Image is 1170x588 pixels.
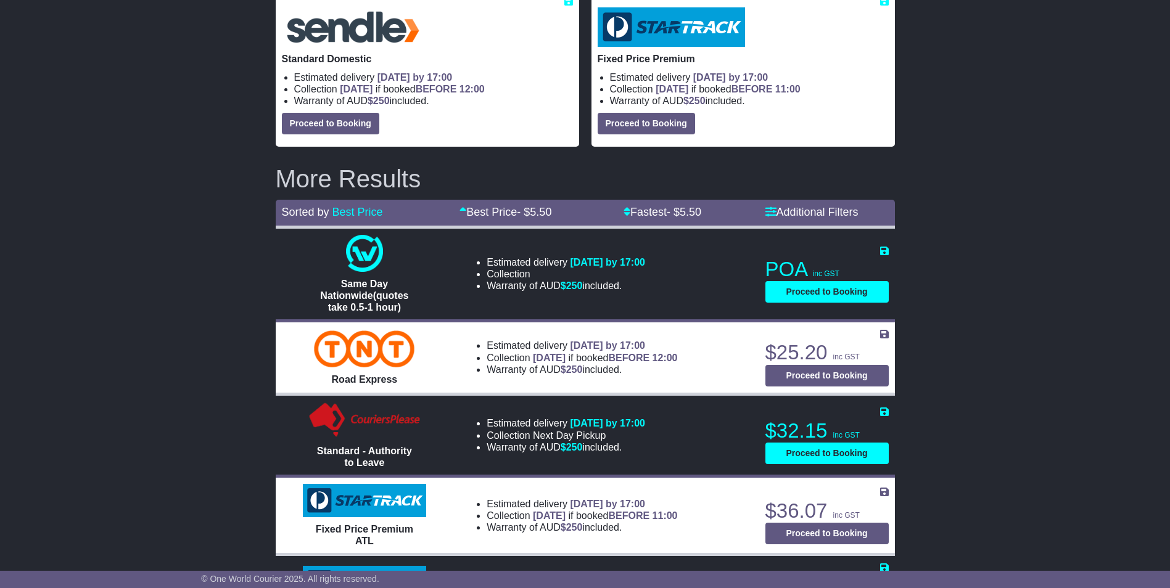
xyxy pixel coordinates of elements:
[533,353,566,363] span: [DATE]
[683,96,706,106] span: $
[487,521,677,533] li: Warranty of AUD included.
[294,71,573,83] li: Estimated delivery
[653,353,678,363] span: 12:00
[307,402,423,439] img: Couriers Please: Standard - Authority to Leave
[765,443,889,464] button: Proceed to Booking
[570,499,645,509] span: [DATE] by 17:00
[368,96,390,106] span: $
[533,510,677,521] span: if booked
[487,280,645,292] li: Warranty of AUD included.
[377,72,453,83] span: [DATE] by 17:00
[765,206,859,218] a: Additional Filters
[487,498,677,510] li: Estimated delivery
[487,510,677,521] li: Collection
[282,206,329,218] span: Sorted by
[487,417,645,429] li: Estimated delivery
[598,113,695,134] button: Proceed to Booking
[316,524,413,546] span: Fixed Price Premium ATL
[566,442,583,452] span: 250
[317,446,412,468] span: Standard - Authority to Leave
[765,257,889,282] p: POA
[303,484,426,517] img: StarTrack: Fixed Price Premium ATL
[656,84,688,94] span: [DATE]
[610,95,889,107] li: Warranty of AUD included.
[775,84,801,94] span: 11:00
[566,280,583,291] span: 250
[561,442,583,452] span: $
[517,206,551,218] span: - $
[765,340,889,365] p: $25.20
[276,165,895,192] h2: More Results
[530,206,551,218] span: 5.50
[561,280,583,291] span: $
[346,235,383,272] img: One World Courier: Same Day Nationwide(quotes take 0.5-1 hour)
[693,72,768,83] span: [DATE] by 17:00
[487,441,645,453] li: Warranty of AUD included.
[533,353,677,363] span: if booked
[332,206,383,218] a: Best Price
[487,340,677,351] li: Estimated delivery
[566,364,583,375] span: 250
[294,83,573,95] li: Collection
[561,364,583,375] span: $
[570,340,645,351] span: [DATE] by 17:00
[282,113,379,134] button: Proceed to Booking
[608,353,649,363] span: BEFORE
[487,352,677,364] li: Collection
[201,574,379,584] span: © One World Courier 2025. All rights reserved.
[487,364,677,375] li: Warranty of AUD included.
[813,269,839,278] span: inc GST
[833,431,860,439] span: inc GST
[373,96,390,106] span: 250
[320,279,408,312] span: Same Day Nationwide(quotes take 0.5-1 hour)
[340,84,484,94] span: if booked
[598,53,889,65] p: Fixed Price Premium
[282,7,424,47] img: Sendle: Standard Domestic
[689,96,706,106] span: 250
[566,522,583,533] span: 250
[765,419,889,443] p: $32.15
[570,418,645,428] span: [DATE] by 17:00
[533,510,566,521] span: [DATE]
[608,510,649,521] span: BEFORE
[282,53,573,65] p: Standard Domestic
[653,510,678,521] span: 11:00
[487,256,645,268] li: Estimated delivery
[765,365,889,386] button: Proceed to Booking
[570,257,645,267] span: [DATE] by 17:00
[487,268,645,280] li: Collection
[765,281,889,303] button: Proceed to Booking
[459,84,485,94] span: 12:00
[487,430,645,441] li: Collection
[610,71,889,83] li: Estimated delivery
[332,374,398,385] span: Road Express
[610,83,889,95] li: Collection
[731,84,773,94] span: BEFORE
[833,353,860,361] span: inc GST
[833,511,860,520] span: inc GST
[561,522,583,533] span: $
[667,206,701,218] span: - $
[656,84,800,94] span: if booked
[294,95,573,107] li: Warranty of AUD included.
[533,430,606,441] span: Next Day Pickup
[680,206,701,218] span: 5.50
[459,206,551,218] a: Best Price- $5.50
[598,7,745,47] img: StarTrack: Fixed Price Premium
[314,330,414,367] img: TNT Domestic: Road Express
[765,499,889,523] p: $36.07
[340,84,373,94] span: [DATE]
[624,206,701,218] a: Fastest- $5.50
[416,84,457,94] span: BEFORE
[765,523,889,544] button: Proceed to Booking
